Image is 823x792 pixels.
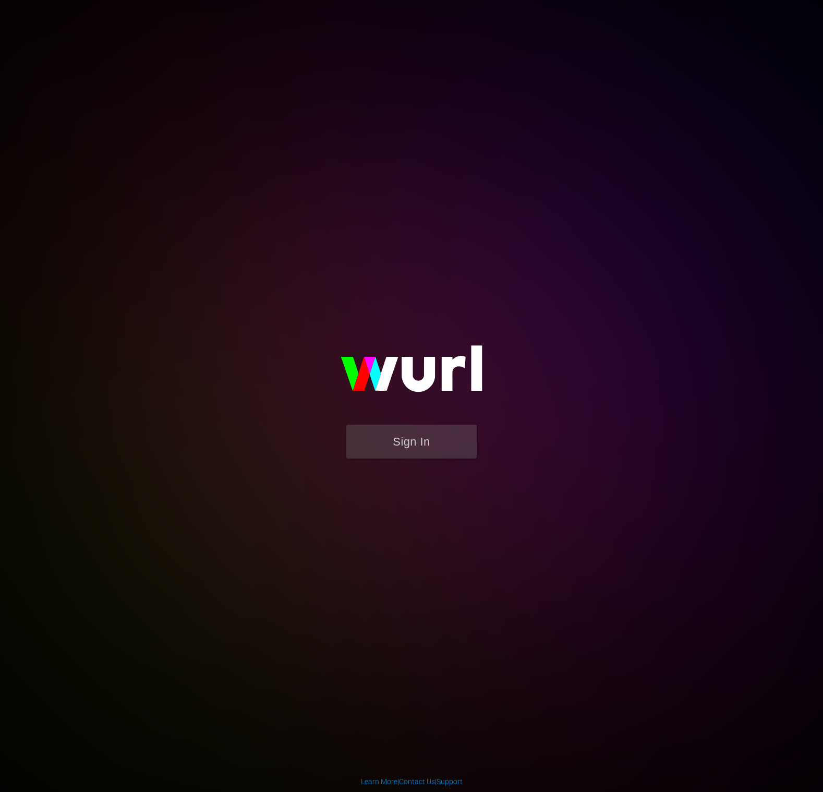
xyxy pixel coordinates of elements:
a: Support [437,777,463,786]
img: wurl-logo-on-black-223613ac3d8ba8fe6dc639794a292ebdb59501304c7dfd60c99c58986ef67473.svg [307,323,516,424]
a: Contact Us [399,777,435,786]
div: | | [361,776,463,787]
a: Learn More [361,777,397,786]
button: Sign In [346,425,477,459]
